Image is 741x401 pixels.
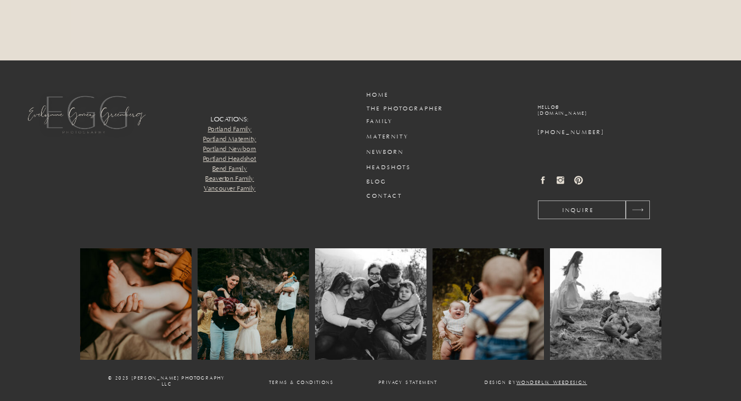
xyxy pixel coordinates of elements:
[198,248,309,360] img: evelynne gomes greenberg (54 of 73)
[367,91,419,99] a: Home
[367,105,461,113] a: the photographer
[538,207,619,213] a: inquire
[377,380,440,384] a: Privacy Statement
[203,145,256,153] a: Portland Newborn
[107,376,227,393] p: © 2025 [PERSON_NAME] PHOTOGRAPHY llc
[367,192,419,200] a: Contact
[126,115,334,200] p: LOCATIONS:
[367,133,419,141] a: maternity
[538,129,672,137] a: [PHONE_NUMBER]
[480,380,592,384] p: Design by
[367,178,419,186] a: Blog
[203,155,256,163] a: Portland Headshot
[367,148,419,157] a: newborn
[204,185,256,193] a: Vancouver Family
[517,380,587,386] a: wonderlik webdesign
[80,248,192,360] img: evelynne gomes greenberg (20 of 73)
[550,248,661,360] img: evelynne-gomes-greenberg (6 of 6)-2
[315,248,426,360] img: evelynne gomes greenberg (43 of 73)
[266,380,336,384] a: Terms & conditions
[212,165,248,173] a: Bend Family
[205,175,254,183] a: Beaverton Family
[203,135,256,143] a: Portland Maternity
[433,248,544,360] img: evelynne gomes greenberg (70 of 73)
[538,105,672,121] a: hello@[DOMAIN_NAME]
[367,164,419,172] a: headshots
[208,125,252,133] a: Portland Family
[538,105,672,121] h3: hello@ [DOMAIN_NAME]
[367,118,419,126] a: family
